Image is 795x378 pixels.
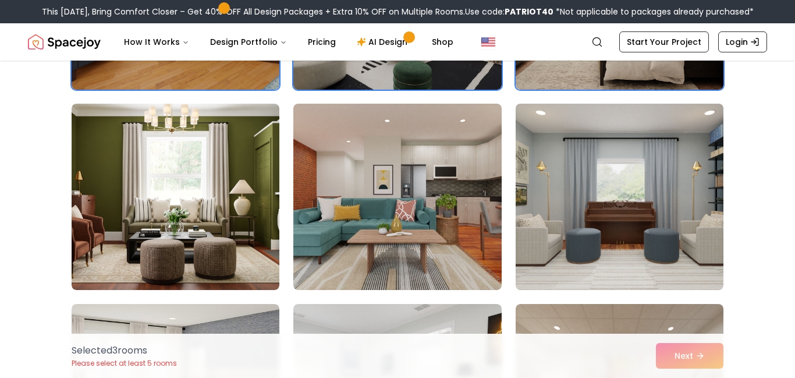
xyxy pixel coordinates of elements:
[42,6,754,17] div: This [DATE], Bring Comfort Closer – Get 40% OFF All Design Packages + Extra 10% OFF on Multiple R...
[718,31,767,52] a: Login
[72,104,279,290] img: Room room-13
[505,6,553,17] b: PATRIOT40
[115,30,463,54] nav: Main
[553,6,754,17] span: *Not applicable to packages already purchased*
[28,30,101,54] img: Spacejoy Logo
[481,35,495,49] img: United States
[465,6,553,17] span: Use code:
[28,30,101,54] a: Spacejoy
[72,344,177,358] p: Selected 3 room s
[619,31,709,52] a: Start Your Project
[347,30,420,54] a: AI Design
[510,99,729,295] img: Room room-15
[28,23,767,61] nav: Global
[299,30,345,54] a: Pricing
[72,359,177,368] p: Please select at least 5 rooms
[423,30,463,54] a: Shop
[293,104,501,290] img: Room room-14
[201,30,296,54] button: Design Portfolio
[115,30,198,54] button: How It Works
